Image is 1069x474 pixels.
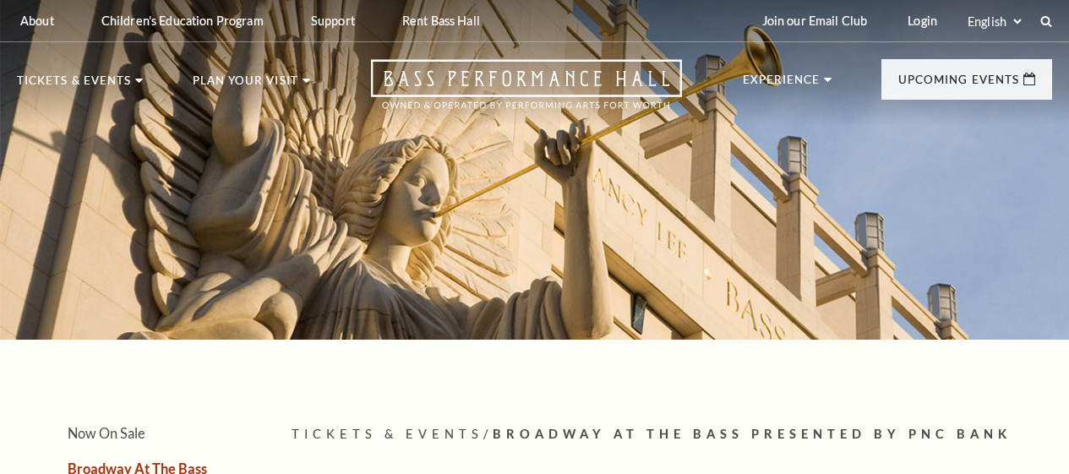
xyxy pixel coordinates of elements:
[193,75,298,95] p: Plan Your Visit
[68,425,145,441] a: Now On Sale
[898,74,1019,95] p: Upcoming Events
[101,14,264,28] p: Children's Education Program
[743,74,821,95] p: Experience
[20,14,54,28] p: About
[292,424,1052,445] p: /
[292,427,483,441] span: Tickets & Events
[402,14,480,28] p: Rent Bass Hall
[17,75,131,95] p: Tickets & Events
[493,427,1012,441] span: Broadway At The Bass presented by PNC Bank
[311,14,355,28] p: Support
[964,14,1024,30] select: Select:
